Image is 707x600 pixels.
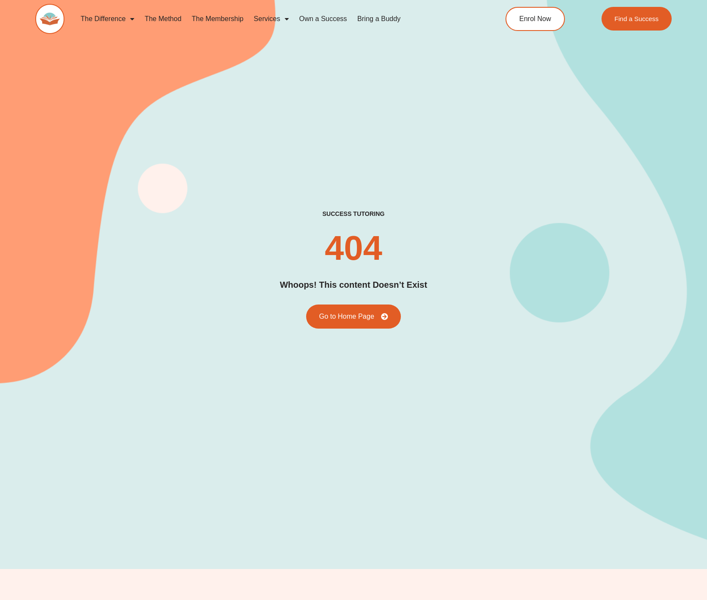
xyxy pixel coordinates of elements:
a: Bring a Buddy [352,9,406,29]
a: Find a Success [602,7,672,31]
h2: 404 [325,231,382,265]
span: Go to Home Page [319,313,374,320]
h2: Whoops! This content Doesn’t Exist [280,278,427,292]
span: Find a Success [614,15,659,22]
h2: success tutoring [322,210,385,218]
span: Enrol Now [519,15,551,22]
a: Go to Home Page [306,305,401,329]
a: Own a Success [294,9,352,29]
a: The Membership [186,9,248,29]
a: The Method [140,9,186,29]
nav: Menu [75,9,469,29]
a: The Difference [75,9,140,29]
a: Services [248,9,294,29]
a: Enrol Now [505,7,565,31]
